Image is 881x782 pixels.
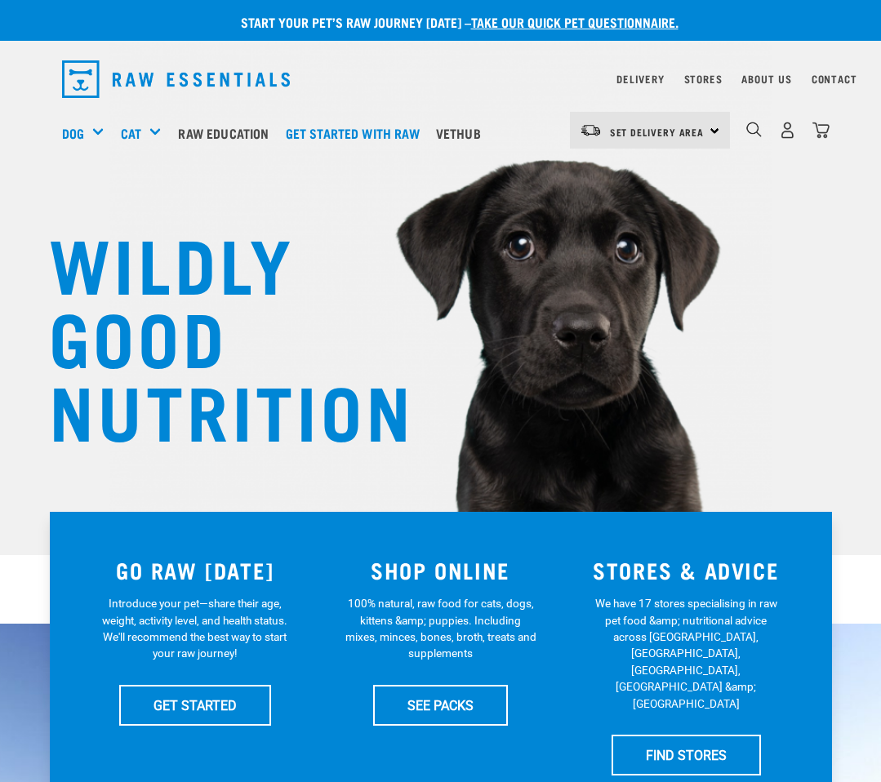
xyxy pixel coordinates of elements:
[49,54,833,104] nav: dropdown navigation
[174,100,281,166] a: Raw Education
[612,735,761,775] a: FIND STORES
[471,18,679,25] a: take our quick pet questionnaire.
[779,122,796,139] img: user.png
[746,122,762,137] img: home-icon-1@2x.png
[373,685,508,726] a: SEE PACKS
[345,595,536,662] p: 100% natural, raw food for cats, dogs, kittens &amp; puppies. Including mixes, minces, bones, bro...
[812,122,830,139] img: home-icon@2x.png
[62,60,291,98] img: Raw Essentials Logo
[812,76,857,82] a: Contact
[616,76,664,82] a: Delivery
[119,685,271,726] a: GET STARTED
[282,100,432,166] a: Get started with Raw
[327,558,554,583] h3: SHOP ONLINE
[580,123,602,138] img: van-moving.png
[610,129,705,135] span: Set Delivery Area
[62,123,84,143] a: Dog
[49,224,376,445] h1: WILDLY GOOD NUTRITION
[121,123,141,143] a: Cat
[684,76,723,82] a: Stores
[741,76,791,82] a: About Us
[82,558,309,583] h3: GO RAW [DATE]
[99,595,291,662] p: Introduce your pet—share their age, weight, activity level, and health status. We'll recommend th...
[590,595,782,712] p: We have 17 stores specialising in raw pet food &amp; nutritional advice across [GEOGRAPHIC_DATA],...
[432,100,493,166] a: Vethub
[573,558,799,583] h3: STORES & ADVICE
